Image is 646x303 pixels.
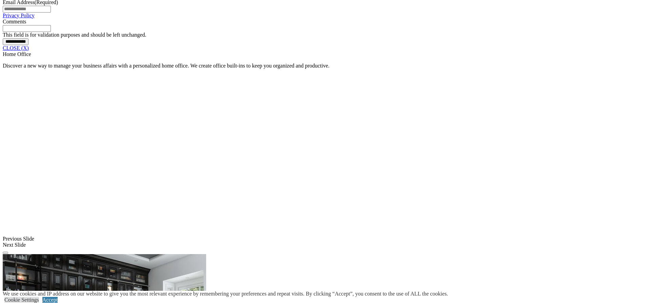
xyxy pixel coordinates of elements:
a: CLOSE (X) [3,45,29,51]
button: Click here to pause slide show [3,252,8,254]
label: Comments [3,19,26,24]
a: Cookie Settings [4,297,39,303]
a: Accept [42,297,58,303]
p: Discover a new way to manage your business affairs with a personalized home office. We create off... [3,63,643,69]
div: We use cookies and IP address on our website to give you the most relevant experience by remember... [3,291,448,297]
div: Next Slide [3,242,643,248]
a: Privacy Policy [3,13,35,18]
span: Home Office [3,51,31,57]
div: Previous Slide [3,236,643,242]
div: This field is for validation purposes and should be left unchanged. [3,32,643,38]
